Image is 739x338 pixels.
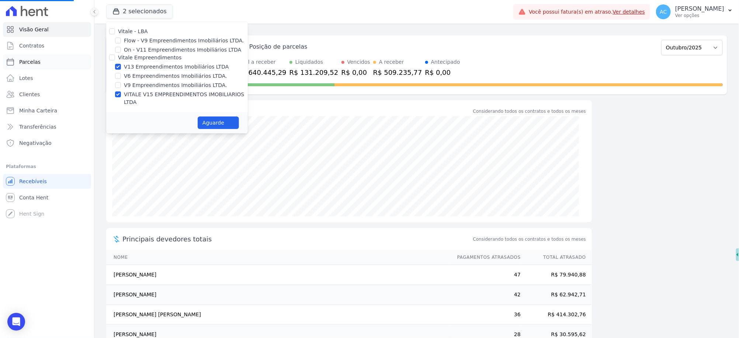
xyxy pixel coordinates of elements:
span: Contratos [19,42,44,49]
div: Vencidos [347,58,370,66]
label: On - V11 Empreendimentos Imobiliários LTDA [124,46,241,54]
a: Visão Geral [3,22,91,37]
a: Conta Hent [3,190,91,205]
div: R$ 0,00 [425,67,460,77]
td: [PERSON_NAME] [106,285,450,305]
div: Saldo devedor total [122,106,472,116]
label: VITALE V15 EMPREENDIMENTOS IMOBILIARIOS LTDA [124,91,248,106]
button: AC [PERSON_NAME] Ver opções [650,1,739,22]
label: Flow - V9 Empreendimentos Imobiliários LTDA. [124,37,244,45]
label: V9 Empreendimentos Imobiliários LTDA. [124,81,227,89]
div: R$ 131.209,52 [289,67,339,77]
div: Total a receber [237,58,287,66]
th: Pagamentos Atrasados [450,250,521,265]
span: Negativação [19,139,52,147]
div: Antecipado [431,58,460,66]
div: Posição de parcelas [249,42,308,51]
div: R$ 640.445,29 [237,67,287,77]
a: Negativação [3,136,91,150]
label: Vitale Empreendimentos [118,55,181,60]
span: Recebíveis [19,178,47,185]
td: 47 [450,265,521,285]
td: R$ 62.942,71 [521,285,592,305]
label: V6 Empreendimentos Imobiliários LTDA. [124,72,227,80]
button: Aguarde [198,116,239,129]
div: Open Intercom Messenger [7,313,25,331]
td: R$ 414.302,76 [521,305,592,325]
td: 42 [450,285,521,305]
label: V13 Empreendimentos Imobiliários LTDA [124,63,229,71]
a: Ver detalhes [613,9,645,15]
td: [PERSON_NAME] [106,265,450,285]
span: AC [660,9,667,14]
div: R$ 509.235,77 [373,67,422,77]
div: A receber [379,58,404,66]
td: R$ 79.940,88 [521,265,592,285]
button: 2 selecionados [106,4,173,18]
span: Transferências [19,123,56,130]
span: Conta Hent [19,194,48,201]
span: Visão Geral [19,26,49,33]
a: Recebíveis [3,174,91,189]
a: Clientes [3,87,91,102]
th: Total Atrasado [521,250,592,265]
a: Minha Carteira [3,103,91,118]
div: Considerando todos os contratos e todos os meses [473,108,586,115]
div: R$ 0,00 [341,67,370,77]
td: [PERSON_NAME] [PERSON_NAME] [106,305,450,325]
span: Minha Carteira [19,107,57,114]
span: Considerando todos os contratos e todos os meses [473,236,586,243]
div: Plataformas [6,162,88,171]
a: Contratos [3,38,91,53]
p: [PERSON_NAME] [675,5,724,13]
th: Nome [106,250,450,265]
a: Parcelas [3,55,91,69]
td: 36 [450,305,521,325]
span: Parcelas [19,58,41,66]
span: Você possui fatura(s) em atraso. [529,8,645,16]
p: Ver opções [675,13,724,18]
div: Liquidados [295,58,323,66]
span: Principais devedores totais [122,234,472,244]
a: Lotes [3,71,91,86]
span: Clientes [19,91,40,98]
label: Vitale - LBA [118,28,148,34]
span: Lotes [19,74,33,82]
a: Transferências [3,119,91,134]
